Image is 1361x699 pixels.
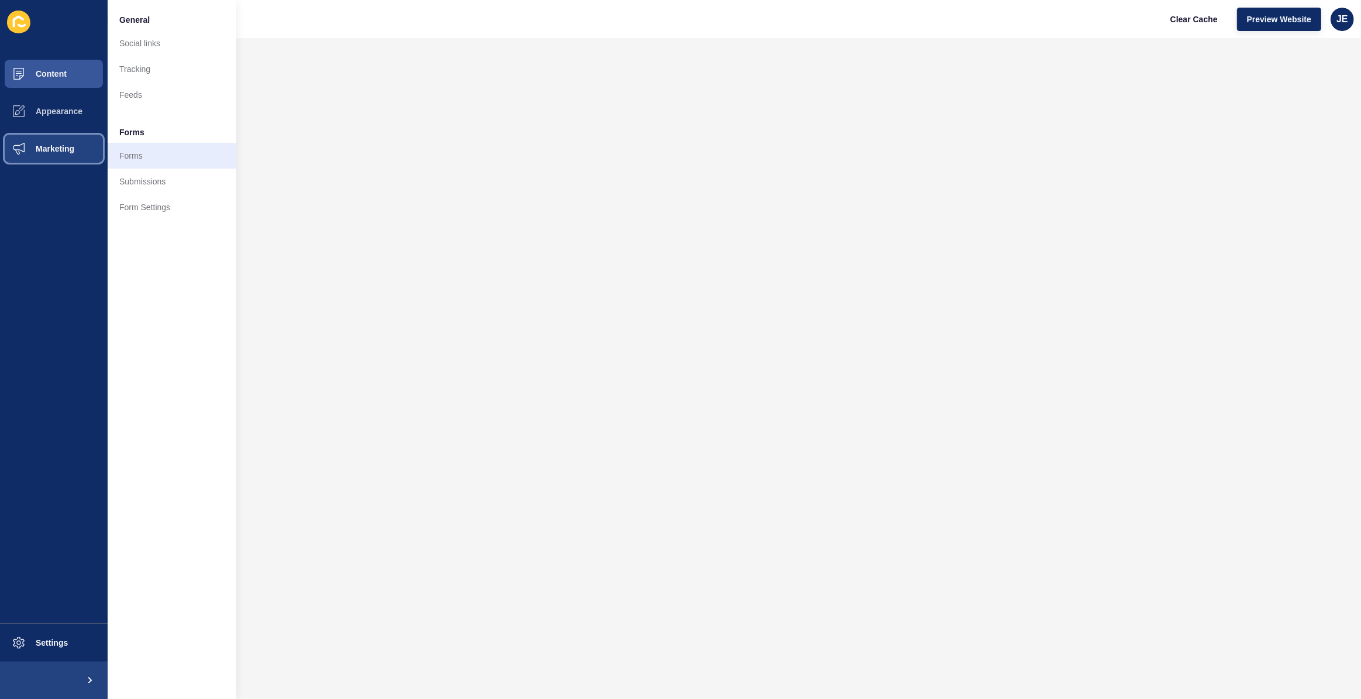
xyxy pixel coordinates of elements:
[1237,8,1321,31] button: Preview Website
[1247,13,1311,25] span: Preview Website
[119,14,150,26] span: General
[108,82,236,108] a: Feeds
[108,169,236,194] a: Submissions
[1160,8,1228,31] button: Clear Cache
[108,194,236,220] a: Form Settings
[1170,13,1218,25] span: Clear Cache
[119,126,144,138] span: Forms
[108,30,236,56] a: Social links
[108,56,236,82] a: Tracking
[108,143,236,169] a: Forms
[1336,13,1348,25] span: JE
